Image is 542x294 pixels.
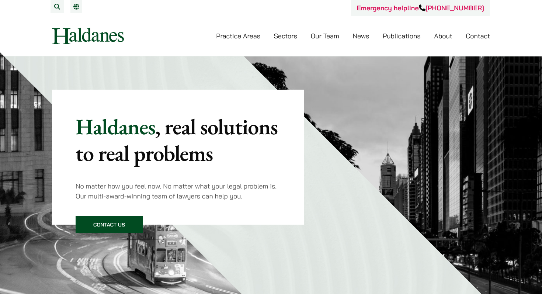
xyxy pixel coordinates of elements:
[353,32,369,40] a: News
[466,32,490,40] a: Contact
[73,4,79,10] a: EN
[52,28,124,44] img: Logo of Haldanes
[76,112,278,167] mark: , real solutions to real problems
[216,32,260,40] a: Practice Areas
[383,32,421,40] a: Publications
[434,32,452,40] a: About
[76,181,280,201] p: No matter how you feel now. No matter what your legal problem is. Our multi-award-winning team of...
[76,113,280,166] p: Haldanes
[274,32,297,40] a: Sectors
[311,32,339,40] a: Our Team
[357,4,484,12] a: Emergency helpline[PHONE_NUMBER]
[76,216,143,233] a: Contact Us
